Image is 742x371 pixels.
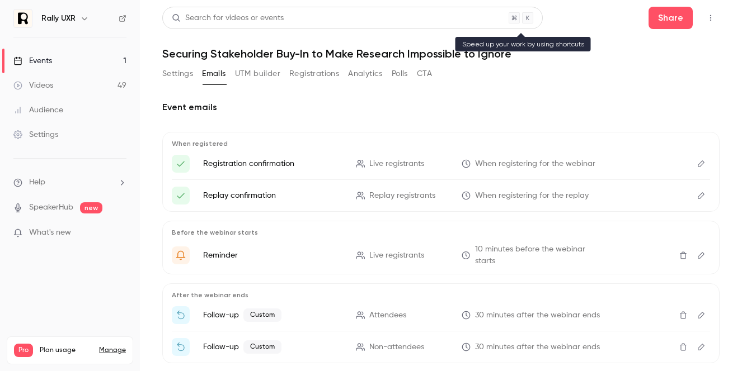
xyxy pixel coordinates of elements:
button: Edit [692,246,710,264]
span: Replay registrants [369,190,435,202]
p: Follow-up [203,308,342,322]
button: Emails [202,65,226,83]
span: Non-attendees [369,341,424,353]
button: Edit [692,187,710,204]
span: Help [29,177,45,188]
button: Share [649,7,693,29]
div: Videos [13,80,53,91]
button: Settings [162,65,193,83]
button: UTM builder [235,65,280,83]
div: Settings [13,129,58,140]
li: {{ event_name }} is about to go live [172,244,710,267]
button: Delete [674,246,692,264]
p: When registered [172,139,710,148]
span: When registering for the replay [475,190,589,202]
p: Follow-up [203,340,342,354]
h1: Securing Stakeholder Buy-In to Make Research Impossible to Ignore [162,47,720,60]
button: Delete [674,338,692,356]
span: Plan usage [40,346,92,355]
h6: Rally UXR [41,13,76,24]
li: Here's your access link to {{ event_name }}! [172,187,710,204]
span: new [80,202,102,213]
li: Watch the replay of {{ event_name }} [172,338,710,356]
h2: Event emails [162,101,720,114]
button: Edit [692,306,710,324]
span: What's new [29,227,71,239]
div: Search for videos or events [172,12,284,24]
span: Pro [14,344,33,357]
span: 30 minutes after the webinar ends [475,310,600,321]
button: Edit [692,155,710,173]
p: Before the webinar starts [172,228,710,237]
button: Analytics [348,65,383,83]
button: Edit [692,338,710,356]
img: Rally UXR [14,9,32,27]
a: Manage [99,346,126,355]
li: help-dropdown-opener [13,177,126,188]
span: Custom [243,308,281,322]
iframe: Noticeable Trigger [113,228,126,238]
div: Events [13,55,52,66]
p: After the webinar ends [172,291,710,299]
p: Registration confirmation [203,158,342,169]
a: SpeakerHub [29,202,73,213]
p: Reminder [203,250,342,261]
span: Attendees [369,310,406,321]
button: CTA [417,65,432,83]
span: 30 minutes after the webinar ends [475,341,600,353]
li: Here's your access link to {{ event_name }}! [172,155,710,173]
button: Delete [674,306,692,324]
span: Custom [243,340,281,354]
div: Audience [13,104,63,116]
span: 10 minutes before the webinar starts [475,244,601,267]
li: Thanks for attending {{ event_name }} [172,306,710,324]
button: Polls [392,65,408,83]
span: Live registrants [369,158,424,170]
span: When registering for the webinar [475,158,595,170]
p: Replay confirmation [203,190,342,201]
button: Registrations [289,65,339,83]
span: Live registrants [369,250,424,261]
